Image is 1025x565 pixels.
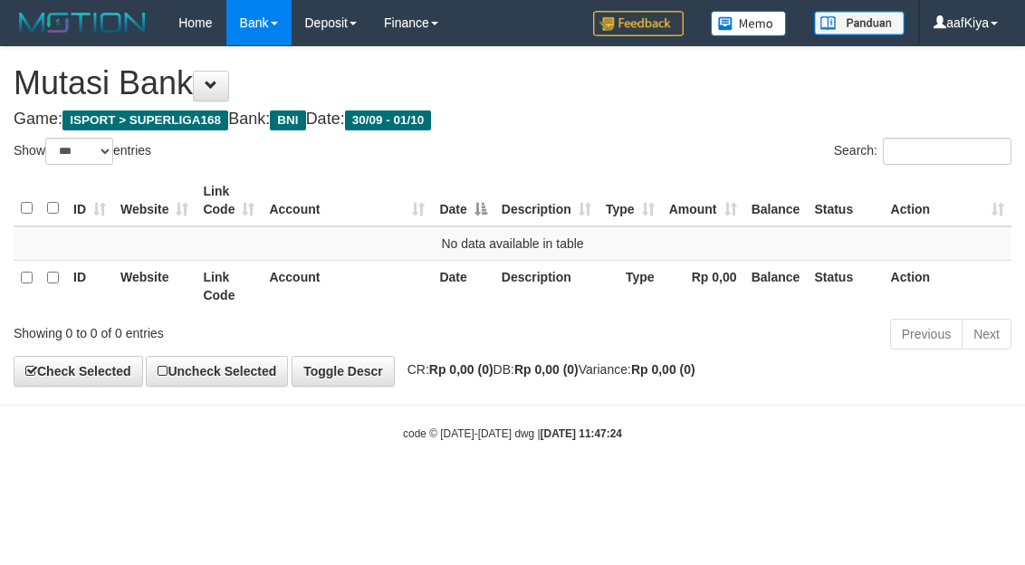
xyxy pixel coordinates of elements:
[599,260,662,311] th: Type
[890,319,963,350] a: Previous
[432,260,493,311] th: Date
[14,226,1011,261] td: No data available in table
[814,11,905,35] img: panduan.png
[113,260,196,311] th: Website
[883,138,1011,165] input: Search:
[807,175,883,226] th: Status
[432,175,493,226] th: Date: activate to sort column descending
[196,175,262,226] th: Link Code: activate to sort column ascending
[884,175,1011,226] th: Action: activate to sort column ascending
[14,9,151,36] img: MOTION_logo.png
[834,138,1011,165] label: Search:
[262,175,432,226] th: Account: activate to sort column ascending
[711,11,787,36] img: Button%20Memo.svg
[403,427,622,440] small: code © [DATE]-[DATE] dwg |
[345,110,432,130] span: 30/09 - 01/10
[662,175,744,226] th: Amount: activate to sort column ascending
[744,175,808,226] th: Balance
[66,175,113,226] th: ID: activate to sort column ascending
[429,362,493,377] strong: Rp 0,00 (0)
[14,138,151,165] label: Show entries
[14,356,143,387] a: Check Selected
[398,362,695,377] span: CR: DB: Variance:
[262,260,432,311] th: Account
[45,138,113,165] select: Showentries
[884,260,1011,311] th: Action
[270,110,305,130] span: BNI
[807,260,883,311] th: Status
[744,260,808,311] th: Balance
[541,427,622,440] strong: [DATE] 11:47:24
[196,260,262,311] th: Link Code
[494,260,599,311] th: Description
[662,260,744,311] th: Rp 0,00
[14,110,1011,129] h4: Game: Bank: Date:
[113,175,196,226] th: Website: activate to sort column ascending
[14,317,414,342] div: Showing 0 to 0 of 0 entries
[66,260,113,311] th: ID
[599,175,662,226] th: Type: activate to sort column ascending
[62,110,228,130] span: ISPORT > SUPERLIGA168
[146,356,288,387] a: Uncheck Selected
[14,65,1011,101] h1: Mutasi Bank
[292,356,395,387] a: Toggle Descr
[962,319,1011,350] a: Next
[494,175,599,226] th: Description: activate to sort column ascending
[514,362,579,377] strong: Rp 0,00 (0)
[593,11,684,36] img: Feedback.jpg
[631,362,695,377] strong: Rp 0,00 (0)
